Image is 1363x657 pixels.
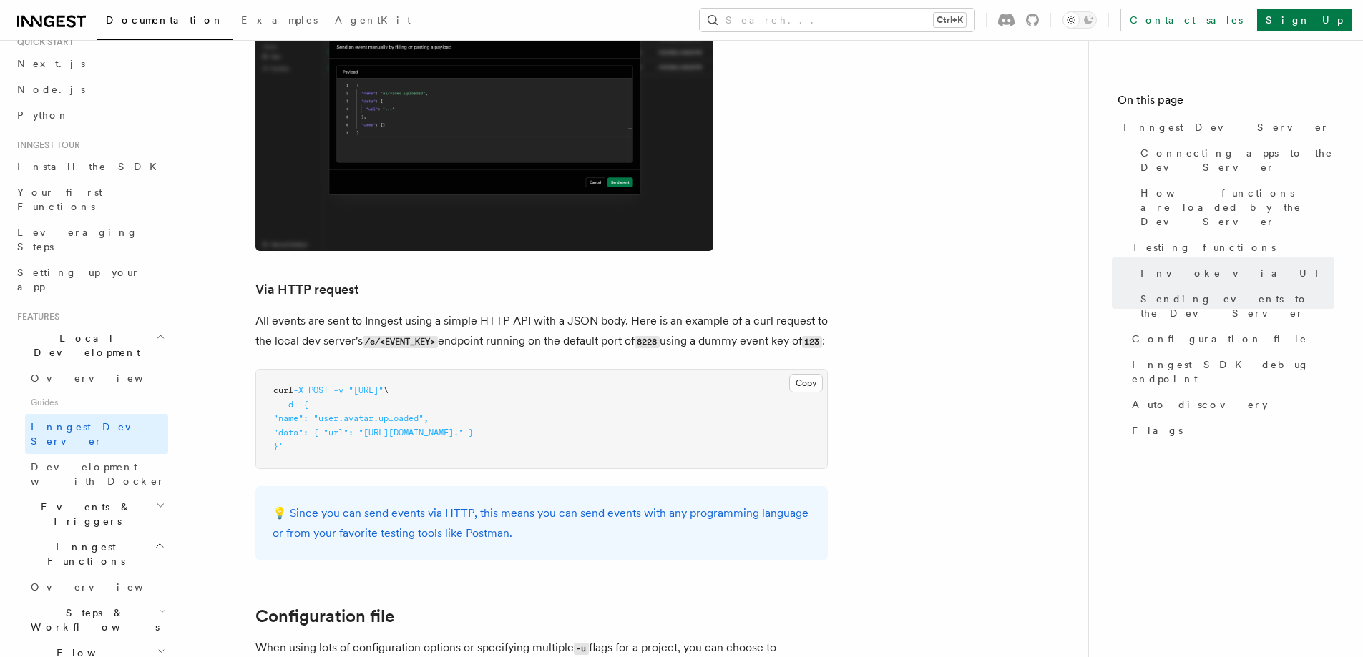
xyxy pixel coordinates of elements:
span: -v [333,385,343,395]
span: Connecting apps to the Dev Server [1140,146,1334,174]
span: Inngest SDK debug endpoint [1132,357,1334,386]
a: Configuration file [1126,326,1334,352]
button: Copy [789,374,823,392]
button: Toggle dark mode [1062,11,1097,29]
a: Invoke via UI [1135,260,1334,286]
span: How functions are loaded by the Dev Server [1140,186,1334,229]
kbd: Ctrl+K [934,13,966,27]
span: Inngest Functions [11,540,155,568]
span: Sending events to the Dev Server [1140,292,1334,320]
span: Your first Functions [17,187,102,212]
span: -X [293,385,303,395]
span: Setting up your app [17,267,140,292]
a: Connecting apps to the Dev Server [1135,140,1334,180]
span: Features [11,311,59,322]
a: Flags [1126,418,1334,443]
p: All events are sent to Inngest using a simple HTTP API with a JSON body. Here is an example of a ... [255,311,828,352]
span: Local Development [11,331,156,360]
a: Inngest Dev Server [1118,114,1334,140]
a: Development with Docker [25,454,168,494]
a: Python [11,102,168,128]
a: Setting up your app [11,260,168,300]
button: Events & Triggers [11,494,168,534]
code: -u [574,643,589,655]
span: POST [308,385,328,395]
span: Examples [241,14,318,26]
span: Guides [25,391,168,414]
code: /e/<EVENT_KEY> [363,336,438,348]
a: Next.js [11,51,168,76]
a: Auto-discovery [1126,392,1334,418]
span: "data": { "url": "[URL][DOMAIN_NAME]." } [273,428,474,438]
span: Overview [31,372,178,384]
span: Events & Triggers [11,500,156,528]
span: Configuration file [1132,332,1307,346]
span: "name": "user.avatar.uploaded", [273,413,429,423]
span: Testing functions [1132,240,1276,255]
span: }' [273,441,283,451]
div: Local Development [11,365,168,494]
button: Steps & Workflows [25,600,168,640]
span: Invoke via UI [1140,266,1331,280]
span: Development with Docker [31,461,165,487]
span: Steps & Workflows [25,606,160,634]
code: 123 [802,336,822,348]
a: Testing functions [1126,234,1334,260]
span: "[URL]" [348,385,384,395]
a: Leveraging Steps [11,219,168,260]
a: Node.js [11,76,168,102]
button: Search...Ctrl+K [700,9,974,31]
span: Node.js [17,84,85,95]
span: '{ [298,400,308,410]
span: Overview [31,581,178,593]
span: \ [384,385,389,395]
span: Inngest tour [11,139,80,151]
span: curl [273,385,293,395]
span: -d [283,400,293,410]
a: How functions are loaded by the Dev Server [1135,180,1334,234]
span: AgentKit [335,14,411,26]
a: Inngest SDK debug endpoint [1126,352,1334,392]
span: Next.js [17,58,85,69]
span: Auto-discovery [1132,397,1268,412]
a: Documentation [97,4,233,40]
a: Inngest Dev Server [25,414,168,454]
code: 8228 [635,336,660,348]
span: Quick start [11,36,74,48]
a: Contact sales [1120,9,1251,31]
h4: On this page [1118,92,1334,114]
span: Inngest Dev Server [1123,120,1329,134]
a: Via HTTP request [255,280,359,300]
span: Inngest Dev Server [31,421,153,447]
a: Overview [25,365,168,391]
span: Python [17,109,69,121]
a: Examples [233,4,326,39]
button: Local Development [11,325,168,365]
a: Install the SDK [11,154,168,179]
p: 💡 Since you can send events via HTTP, this means you can send events with any programming languag... [273,503,811,543]
a: Configuration file [255,606,394,626]
span: Documentation [106,14,224,26]
span: Install the SDK [17,161,165,172]
a: Sign Up [1257,9,1352,31]
a: Your first Functions [11,179,168,219]
a: AgentKit [326,4,419,39]
a: Sending events to the Dev Server [1135,286,1334,326]
span: Flags [1132,423,1183,438]
button: Inngest Functions [11,534,168,574]
a: Overview [25,574,168,600]
span: Leveraging Steps [17,227,138,252]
